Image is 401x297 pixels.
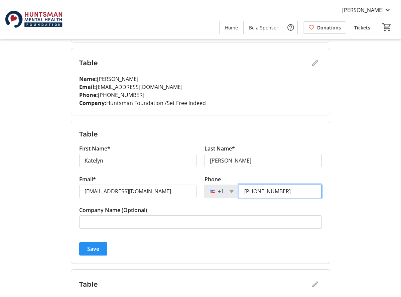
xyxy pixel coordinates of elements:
[79,279,308,289] h3: Table
[79,175,96,183] label: Email*
[79,91,322,99] p: [PHONE_NUMBER]
[79,75,97,83] strong: Name:
[79,242,107,256] button: Save
[79,129,322,139] h3: Table
[284,21,297,34] button: Help
[244,21,284,34] a: Be a Sponsor
[79,75,322,83] p: [PERSON_NAME]
[79,99,322,107] p: Huntsman Foundation /Set Free Indeed
[317,24,341,31] span: Donations
[79,99,106,107] strong: Company:
[225,24,238,31] span: Home
[220,21,243,34] a: Home
[239,185,322,198] input: (201) 555-0123
[303,21,346,34] a: Donations
[381,21,393,33] button: Cart
[87,245,99,253] span: Save
[337,5,397,15] button: [PERSON_NAME]
[79,83,96,91] strong: Email:
[249,24,278,31] span: Be a Sponsor
[79,206,147,214] label: Company Name (Optional)
[79,91,98,99] strong: Phone:
[79,83,322,91] p: [EMAIL_ADDRESS][DOMAIN_NAME]
[354,24,370,31] span: Tickets
[342,6,384,14] span: [PERSON_NAME]
[79,144,110,153] label: First Name*
[79,58,308,68] h3: Table
[4,3,63,36] img: Huntsman Mental Health Foundation's Logo
[205,144,235,153] label: Last Name*
[205,175,221,183] label: Phone
[349,21,376,34] a: Tickets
